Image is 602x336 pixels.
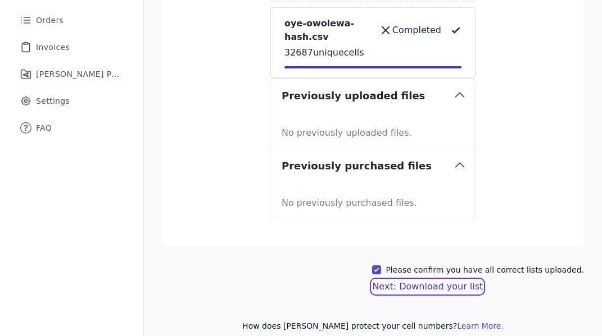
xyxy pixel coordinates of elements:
p: How does [PERSON_NAME] protect your cell numbers? [162,320,584,332]
a: Settings [9,89,134,113]
p: oye-owolewa-hash.csv [284,17,370,44]
p: 32687 unique cells [284,46,461,59]
span: FAQ [36,122,52,134]
a: Invoices [9,35,134,59]
h3: Previously purchased files [282,158,432,174]
span: [PERSON_NAME] Performance [36,68,121,80]
button: Previously purchased files [270,149,476,183]
p: No previously purchased files. [282,192,464,210]
label: Please confirm you have all correct lists uploaded. [386,264,584,275]
span: Invoices [36,42,70,53]
a: Orders [9,8,134,33]
button: Learn More. [457,320,504,332]
button: Previously uploaded files [270,79,476,113]
button: Next: Download your list [372,280,483,293]
span: Orders [36,15,64,26]
a: FAQ [9,116,134,140]
span: Settings [36,95,70,107]
h3: Previously uploaded files [282,88,425,104]
p: No previously uploaded files. [282,122,464,140]
a: [PERSON_NAME] Performance [9,62,134,86]
p: Completed [392,24,441,37]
